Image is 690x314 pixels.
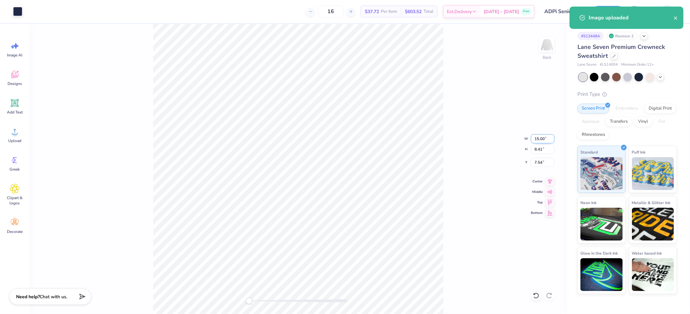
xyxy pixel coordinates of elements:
[8,81,22,86] span: Designs
[600,62,618,68] span: # LS14004
[577,117,604,127] div: Applique
[580,258,623,291] img: Glow in the Dark Ink
[539,5,588,18] input: Untitled Design
[577,43,665,60] span: Lane Seven Premium Crewneck Sweatshirt
[632,258,674,291] img: Water based Ink
[531,210,543,216] span: Bottom
[654,117,670,127] div: Foil
[4,195,26,206] span: Clipart & logos
[577,32,604,40] div: # 513448A
[246,298,252,304] div: Accessibility label
[424,8,433,15] span: Total
[621,62,654,68] span: Minimum Order: 12 +
[577,130,609,140] div: Rhinestones
[606,117,632,127] div: Transfers
[365,8,379,15] span: $37.72
[607,32,637,40] div: Revision 2
[381,8,397,15] span: Per Item
[447,8,472,15] span: Est. Delivery
[632,250,662,257] span: Water based Ink
[648,5,677,18] a: MG
[632,199,671,206] span: Metallic & Glitter Ink
[580,250,618,257] span: Glow in the Dark Ink
[632,208,674,241] img: Metallic & Glitter Ink
[8,138,21,143] span: Upload
[634,117,652,127] div: Vinyl
[405,8,422,15] span: $603.52
[7,52,23,58] span: Image AI
[16,294,40,300] strong: Need help?
[531,179,543,184] span: Center
[7,110,23,115] span: Add Text
[580,199,596,206] span: Neon Ink
[523,9,529,14] span: Free
[543,54,551,60] div: Back
[632,157,674,190] img: Puff Ink
[580,157,623,190] img: Standard
[7,229,23,234] span: Decorate
[577,91,677,98] div: Print Type
[40,294,67,300] span: Chat with us.
[674,14,678,22] button: close
[580,149,598,156] span: Standard
[577,62,596,68] span: Lane Seven
[577,104,609,114] div: Screen Print
[589,14,674,22] div: Image uploaded
[580,208,623,241] img: Neon Ink
[632,149,646,156] span: Puff Ink
[611,104,642,114] div: Embroidery
[318,6,344,17] input: – –
[644,104,676,114] div: Digital Print
[531,200,543,205] span: Top
[10,167,20,172] span: Greek
[531,189,543,195] span: Middle
[540,38,554,51] img: Back
[484,8,519,15] span: [DATE] - [DATE]
[661,5,674,18] img: Mary Grace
